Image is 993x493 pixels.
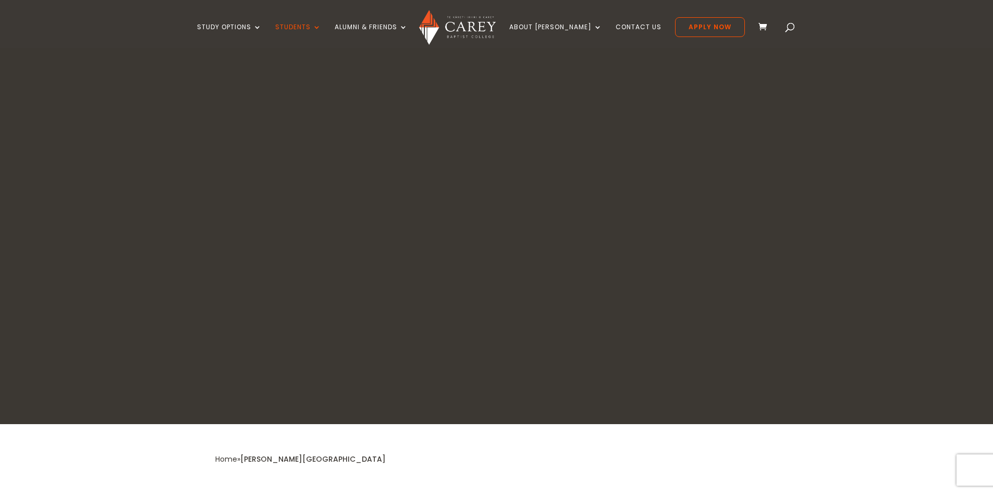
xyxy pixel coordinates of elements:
[509,23,602,48] a: About [PERSON_NAME]
[419,10,496,45] img: Carey Baptist College
[275,23,321,48] a: Students
[197,23,262,48] a: Study Options
[215,454,237,464] a: Home
[215,454,386,464] span: »
[675,17,745,37] a: Apply Now
[240,454,386,464] span: [PERSON_NAME][GEOGRAPHIC_DATA]
[616,23,661,48] a: Contact Us
[335,23,408,48] a: Alumni & Friends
